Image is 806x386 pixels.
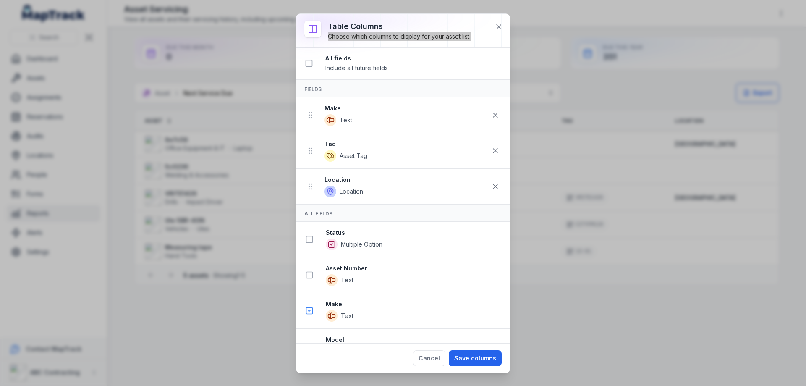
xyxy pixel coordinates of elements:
[449,350,502,366] button: Save columns
[304,210,332,217] span: All Fields
[324,176,487,184] strong: Location
[341,312,353,320] span: Text
[326,264,503,273] strong: Asset Number
[328,32,471,41] div: Choose which columns to display for your asset list.
[340,152,367,160] span: Asset Tag
[325,54,503,63] strong: All fields
[340,187,363,196] span: Location
[341,240,382,249] span: Multiple Option
[328,21,471,32] h3: Table columns
[326,228,503,237] strong: Status
[324,104,487,113] strong: Make
[413,350,445,366] button: Cancel
[341,276,353,284] span: Text
[324,140,487,148] strong: Tag
[326,300,503,308] strong: Make
[340,116,352,124] span: Text
[325,64,388,71] span: Include all future fields
[304,86,322,92] span: Fields
[326,336,503,344] strong: Model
